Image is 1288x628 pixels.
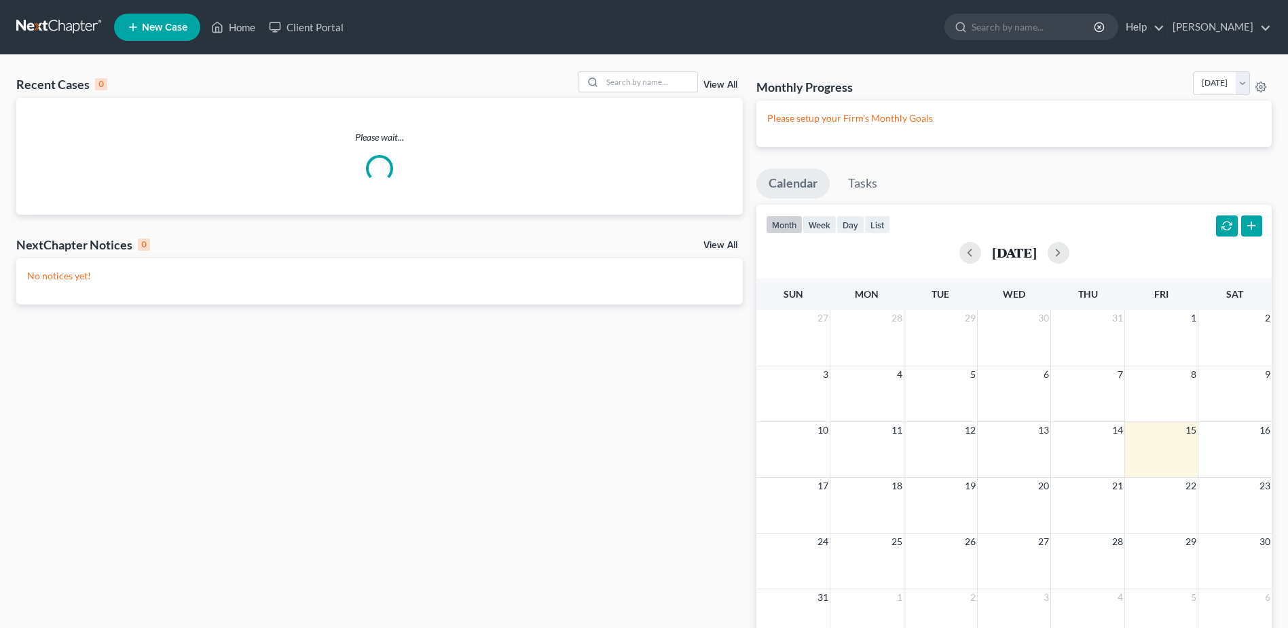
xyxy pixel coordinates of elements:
[1184,534,1198,550] span: 29
[142,22,187,33] span: New Case
[1258,534,1272,550] span: 30
[969,589,977,606] span: 2
[1111,534,1124,550] span: 28
[1078,288,1098,300] span: Thu
[890,422,904,438] span: 11
[836,169,889,198] a: Tasks
[890,310,904,326] span: 28
[972,14,1096,39] input: Search by name...
[963,478,977,494] span: 19
[756,169,830,198] a: Calendar
[822,366,830,383] span: 3
[1111,478,1124,494] span: 21
[1166,15,1271,39] a: [PERSON_NAME]
[1264,366,1272,383] span: 9
[1190,366,1198,383] span: 8
[816,589,830,606] span: 31
[816,422,830,438] span: 10
[204,15,262,39] a: Home
[1190,310,1198,326] span: 1
[1258,478,1272,494] span: 23
[262,15,350,39] a: Client Portal
[16,130,743,144] p: Please wait...
[1037,310,1050,326] span: 30
[816,478,830,494] span: 17
[896,589,904,606] span: 1
[1154,288,1169,300] span: Fri
[1111,310,1124,326] span: 31
[1116,589,1124,606] span: 4
[1003,288,1025,300] span: Wed
[767,111,1261,125] p: Please setup your Firm's Monthly Goals
[16,76,107,92] div: Recent Cases
[1258,422,1272,438] span: 16
[890,478,904,494] span: 18
[1037,534,1050,550] span: 27
[963,534,977,550] span: 26
[138,239,150,251] div: 0
[1264,310,1272,326] span: 2
[784,288,803,300] span: Sun
[969,366,977,383] span: 5
[1184,478,1198,494] span: 22
[1190,589,1198,606] span: 5
[932,288,949,300] span: Tue
[836,215,864,234] button: day
[703,80,737,90] a: View All
[16,237,150,253] div: NextChapter Notices
[602,72,697,92] input: Search by name...
[766,215,803,234] button: month
[896,366,904,383] span: 4
[703,241,737,250] a: View All
[756,79,853,95] h3: Monthly Progress
[992,245,1037,260] h2: [DATE]
[1042,366,1050,383] span: 6
[1116,366,1124,383] span: 7
[1037,478,1050,494] span: 20
[1226,288,1243,300] span: Sat
[95,78,107,90] div: 0
[803,215,836,234] button: week
[864,215,890,234] button: list
[855,288,879,300] span: Mon
[890,534,904,550] span: 25
[1184,422,1198,438] span: 15
[963,422,977,438] span: 12
[1111,422,1124,438] span: 14
[1264,589,1272,606] span: 6
[963,310,977,326] span: 29
[1119,15,1164,39] a: Help
[816,534,830,550] span: 24
[816,310,830,326] span: 27
[1037,422,1050,438] span: 13
[1042,589,1050,606] span: 3
[27,269,732,283] p: No notices yet!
